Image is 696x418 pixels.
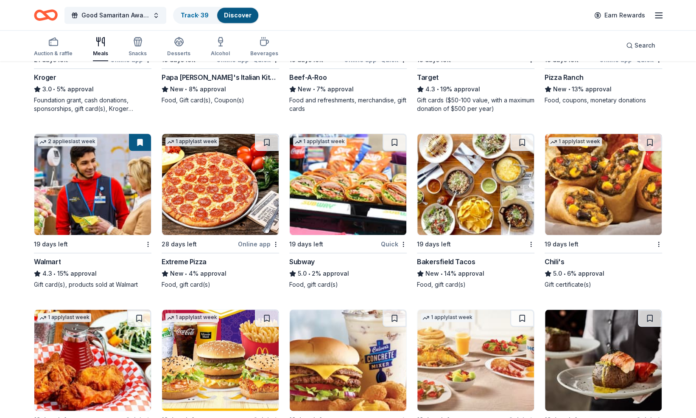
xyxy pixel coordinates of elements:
div: 1 apply last week [548,137,602,146]
div: Gift cards ($50-100 value, with a maximum donation of $500 per year) [417,96,534,113]
a: Earn Rewards [589,8,650,23]
div: 6% approval [545,268,662,279]
button: Desserts [167,33,190,61]
span: • [378,56,380,63]
img: Image for Walmart [34,134,151,235]
div: Papa [PERSON_NAME]'s Italian Kitchen [162,72,279,82]
img: Image for Bakersfield Tacos [417,134,534,235]
span: • [633,56,635,63]
a: Discover [224,11,252,19]
div: 7% approval [289,84,407,94]
span: New [553,84,567,94]
span: New [298,84,311,94]
div: Alcohol [211,50,230,57]
div: Extreme Pizza [162,257,207,267]
a: Image for Walmart2 applieslast week19 days leftWalmart4.3•15% approvalGift card(s), products sold... [34,133,151,289]
div: 1 apply last week [38,313,91,322]
div: 8% approval [162,84,279,94]
span: Search [635,40,655,51]
div: 2 applies last week [38,137,97,146]
a: Image for Subway1 applylast week19 days leftQuickSubway5.0•2% approvalFood, gift card(s) [289,133,407,289]
div: 14% approval [417,268,534,279]
span: 4.3 [42,268,52,279]
div: 28 days left [162,239,197,249]
div: Quick [381,239,407,249]
div: Target [417,72,439,82]
img: Image for Culver's [290,310,406,411]
div: 19 days left [545,239,579,249]
img: Image for Fleming's [545,310,662,411]
span: • [308,270,310,277]
img: Image for McDonald's [162,310,279,411]
button: Snacks [129,33,147,61]
div: Bakersfield Tacos [417,257,475,267]
div: Beverages [250,50,278,57]
span: Good Samaritan Awards Dinner [81,10,149,20]
button: Search [619,37,662,54]
span: • [440,270,442,277]
img: Image for IHOP [417,310,534,411]
div: Foundation grant, cash donations, sponsorships, gift card(s), Kroger products [34,96,151,113]
span: • [313,86,315,93]
div: 5% approval [34,84,151,94]
div: Gift card(s), products sold at Walmart [34,280,151,289]
div: 19 days left [289,239,323,249]
img: Image for Chili's [545,134,662,235]
div: 19% approval [417,84,534,94]
a: Track· 39 [181,11,209,19]
div: 1 apply last week [293,137,347,146]
button: Meals [93,33,108,61]
a: Image for Chili's1 applylast week19 days leftChili's5.0•6% approvalGift certificate(s) [545,133,662,289]
span: 5.0 [298,268,307,279]
a: Image for Bakersfield Tacos19 days leftBakersfield TacosNew•14% approvalFood, gift card(s) [417,133,534,289]
img: Image for Subway [290,134,406,235]
div: 13% approval [545,84,662,94]
div: Chili's [545,257,564,267]
div: Snacks [129,50,147,57]
div: Food, gift card(s) [289,280,407,289]
div: Food and refreshments, merchandise, gift cards [289,96,407,113]
span: New [425,268,439,279]
div: Auction & raffle [34,50,73,57]
span: 3.0 [42,84,52,94]
div: Food, gift card(s) [417,280,534,289]
button: Beverages [250,33,278,61]
div: 1 apply last week [421,313,474,322]
span: 5.0 [553,268,562,279]
div: 2% approval [289,268,407,279]
div: Online app [238,239,279,249]
span: • [436,86,439,93]
button: Track· 39Discover [173,7,259,24]
div: Pizza Ranch [545,72,584,82]
button: Alcohol [211,33,230,61]
div: Food, Gift card(s), Coupon(s) [162,96,279,104]
div: 1 apply last week [165,313,219,322]
button: Good Samaritan Awards Dinner [64,7,166,24]
img: Image for Eagle Restaurant [34,310,151,411]
span: • [53,270,56,277]
span: • [250,56,252,63]
div: Beef-A-Roo [289,72,327,82]
button: Auction & raffle [34,33,73,61]
span: 4.3 [425,84,435,94]
span: • [568,86,570,93]
span: New [170,268,184,279]
a: Home [34,5,58,25]
span: New [170,84,184,94]
div: Subway [289,257,315,267]
div: Meals [93,50,108,57]
div: Walmart [34,257,61,267]
div: Kroger [34,72,56,82]
div: 19 days left [417,239,451,249]
div: 15% approval [34,268,151,279]
span: • [53,86,55,93]
div: Food, gift card(s) [162,280,279,289]
span: • [563,270,565,277]
div: 1 apply last week [165,137,219,146]
div: Gift certificate(s) [545,280,662,289]
div: 19 days left [34,239,68,249]
div: 4% approval [162,268,279,279]
img: Image for Extreme Pizza [162,134,279,235]
a: Image for Extreme Pizza1 applylast week28 days leftOnline appExtreme PizzaNew•4% approvalFood, gi... [162,133,279,289]
span: • [185,270,187,277]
